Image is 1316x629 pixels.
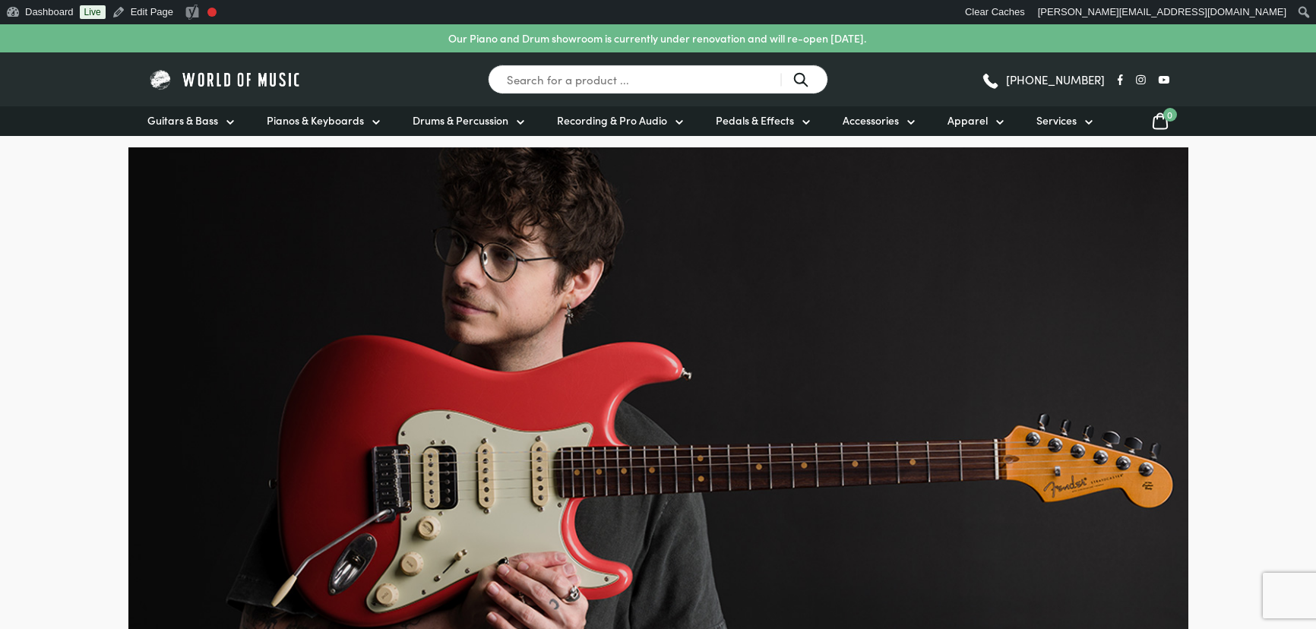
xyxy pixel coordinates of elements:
[147,68,303,91] img: World of Music
[80,5,106,19] a: Live
[843,112,899,128] span: Accessories
[947,112,988,128] span: Apparel
[448,30,866,46] p: Our Piano and Drum showroom is currently under renovation and will re-open [DATE].
[981,68,1105,91] a: [PHONE_NUMBER]
[1036,112,1077,128] span: Services
[1163,108,1177,122] span: 0
[557,112,667,128] span: Recording & Pro Audio
[147,112,218,128] span: Guitars & Bass
[413,112,508,128] span: Drums & Percussion
[267,112,364,128] span: Pianos & Keyboards
[488,65,828,94] input: Search for a product ...
[207,8,217,17] div: Needs improvement
[716,112,794,128] span: Pedals & Effects
[1006,74,1105,85] span: [PHONE_NUMBER]
[1248,561,1316,629] iframe: Chat with our support team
